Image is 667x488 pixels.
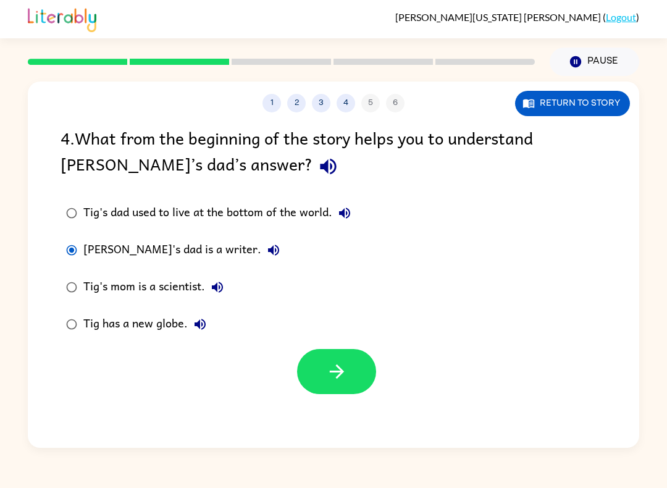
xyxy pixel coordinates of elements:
[28,5,96,32] img: Literably
[83,275,230,300] div: Tig's mom is a scientist.
[515,91,630,116] button: Return to story
[61,125,606,182] div: 4 . What from the beginning of the story helps you to understand [PERSON_NAME]’s dad’s answer?
[83,312,212,337] div: Tig has a new globe.
[205,275,230,300] button: Tig's mom is a scientist.
[261,238,286,263] button: [PERSON_NAME]'s dad is a writer.
[83,201,357,225] div: Tig's dad used to live at the bottom of the world.
[312,94,330,112] button: 3
[262,94,281,112] button: 1
[550,48,639,76] button: Pause
[188,312,212,337] button: Tig has a new globe.
[395,11,603,23] span: [PERSON_NAME][US_STATE] [PERSON_NAME]
[337,94,355,112] button: 4
[332,201,357,225] button: Tig's dad used to live at the bottom of the world.
[287,94,306,112] button: 2
[395,11,639,23] div: ( )
[83,238,286,263] div: [PERSON_NAME]'s dad is a writer.
[606,11,636,23] a: Logout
